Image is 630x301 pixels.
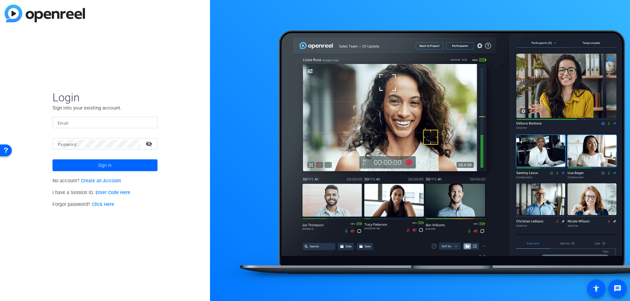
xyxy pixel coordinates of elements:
span: I have a Session ID. [52,190,130,195]
a: Create an Account [81,178,121,184]
a: Enter Code Here [95,190,130,195]
mat-icon: accessibility [592,285,600,292]
input: Enter Email Address [58,119,152,127]
mat-label: Email [58,121,69,126]
mat-label: Password [58,142,76,147]
mat-icon: message [614,285,621,292]
a: Click Here [92,202,114,207]
img: blue-gradient.svg [5,5,85,22]
span: No account? [52,178,121,184]
span: Sign in [98,157,112,173]
mat-icon: visibility_off [142,139,157,149]
button: Sign in [52,159,157,171]
span: Forgot password? [52,202,114,207]
span: Login [52,90,157,104]
p: Sign into your existing account. [52,104,157,111]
